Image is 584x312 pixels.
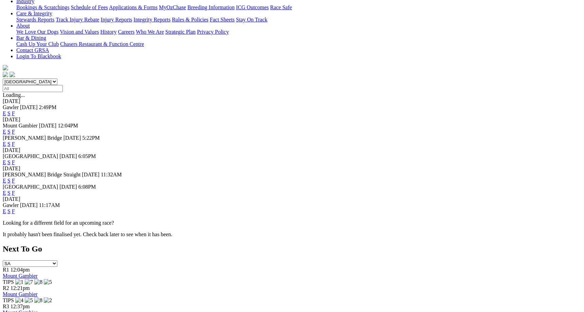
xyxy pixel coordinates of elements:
[16,53,61,59] a: Login To Blackbook
[3,92,25,98] span: Loading...
[39,202,60,208] span: 11:17AM
[12,129,15,135] a: F
[44,297,52,304] img: 2
[16,4,69,10] a: Bookings & Scratchings
[12,141,15,147] a: F
[78,153,96,159] span: 6:05PM
[12,178,15,184] a: F
[3,196,581,202] div: [DATE]
[20,104,38,110] span: [DATE]
[11,267,30,273] span: 12:04pm
[7,159,11,165] a: S
[78,184,96,190] span: 6:08PM
[3,117,581,123] div: [DATE]
[60,41,144,47] a: Chasers Restaurant & Function Centre
[210,17,235,22] a: Fact Sheets
[3,159,6,165] a: E
[172,17,208,22] a: Rules & Policies
[136,29,164,35] a: Who We Are
[10,72,15,77] img: twitter.svg
[133,17,170,22] a: Integrity Reports
[3,208,6,214] a: E
[7,208,11,214] a: S
[60,29,99,35] a: Vision and Values
[3,98,581,104] div: [DATE]
[3,166,581,172] div: [DATE]
[197,29,229,35] a: Privacy Policy
[25,279,33,285] img: 7
[59,184,77,190] span: [DATE]
[15,279,23,285] img: 1
[7,141,11,147] a: S
[20,202,38,208] span: [DATE]
[16,17,581,23] div: Care & Integrity
[3,72,8,77] img: facebook.svg
[34,297,42,304] img: 8
[3,123,38,128] span: Mount Gambier
[11,304,30,309] span: 12:37pm
[3,267,9,273] span: R1
[3,291,38,297] a: Mount Gambier
[12,208,15,214] a: F
[3,202,19,208] span: Gawler
[3,190,6,196] a: E
[236,4,269,10] a: ICG Outcomes
[118,29,134,35] a: Careers
[3,273,38,279] a: Mount Gambier
[16,35,46,41] a: Bar & Dining
[187,4,235,10] a: Breeding Information
[7,110,11,116] a: S
[25,297,33,304] img: 5
[109,4,158,10] a: Applications & Forms
[16,41,581,47] div: Bar & Dining
[3,231,172,237] partial: It probably hasn't been finalised yet. Check back later to see when it has been.
[3,297,14,303] span: TIPS
[3,244,581,254] h2: Next To Go
[82,135,100,141] span: 5:22PM
[101,17,132,22] a: Injury Reports
[15,297,23,304] img: 4
[11,285,30,291] span: 12:21pm
[63,135,81,141] span: [DATE]
[101,172,122,177] span: 11:32AM
[7,178,11,184] a: S
[3,129,6,135] a: E
[56,17,99,22] a: Track Injury Rebate
[16,29,581,35] div: About
[82,172,99,177] span: [DATE]
[3,172,80,177] span: [PERSON_NAME] Bridge Straight
[3,220,581,226] p: Looking for a different field for an upcoming race?
[3,65,8,70] img: logo-grsa-white.png
[165,29,196,35] a: Strategic Plan
[16,17,54,22] a: Stewards Reports
[12,159,15,165] a: F
[3,304,9,309] span: R3
[39,104,57,110] span: 2:49PM
[3,110,6,116] a: E
[7,129,11,135] a: S
[71,4,108,10] a: Schedule of Fees
[12,190,15,196] a: F
[16,41,59,47] a: Cash Up Your Club
[59,153,77,159] span: [DATE]
[3,285,9,291] span: R2
[34,279,42,285] img: 8
[3,141,6,147] a: E
[16,47,49,53] a: Contact GRSA
[12,110,15,116] a: F
[16,23,30,29] a: About
[159,4,186,10] a: MyOzChase
[3,147,581,153] div: [DATE]
[58,123,78,128] span: 12:04PM
[236,17,267,22] a: Stay On Track
[44,279,52,285] img: 5
[3,135,62,141] span: [PERSON_NAME] Bridge
[3,279,14,285] span: TIPS
[3,178,6,184] a: E
[16,29,58,35] a: We Love Our Dogs
[270,4,292,10] a: Race Safe
[100,29,116,35] a: History
[16,4,581,11] div: Industry
[3,85,63,92] input: Select date
[3,184,58,190] span: [GEOGRAPHIC_DATA]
